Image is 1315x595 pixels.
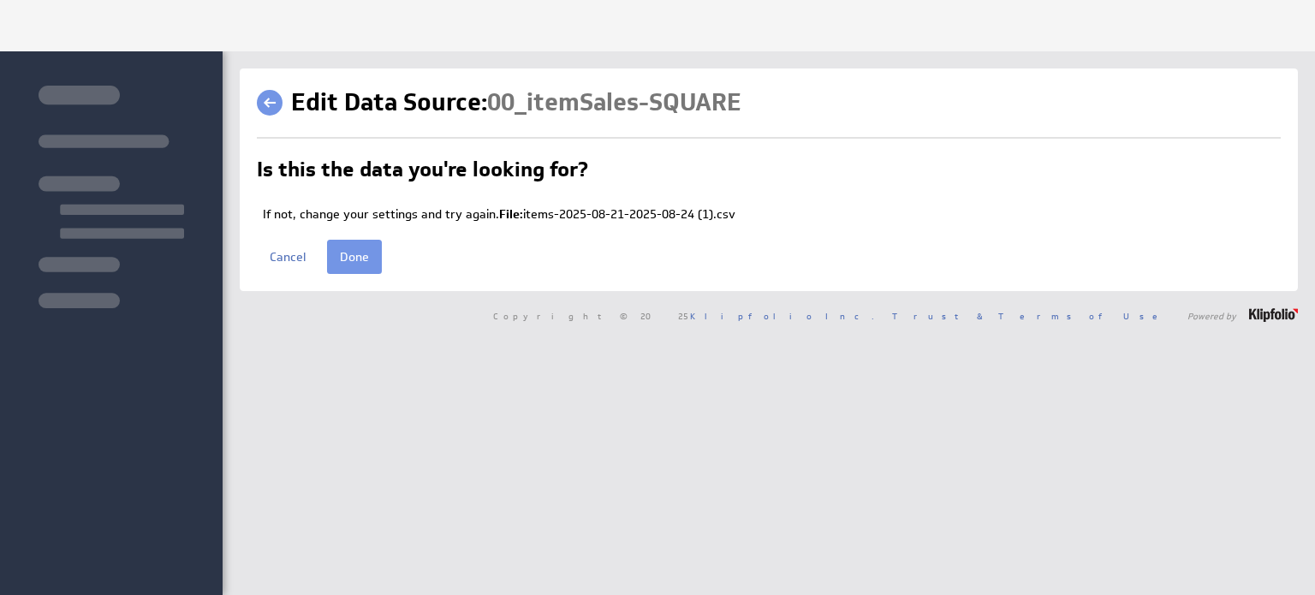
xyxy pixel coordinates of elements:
h2: Is this the data you're looking for? [257,159,588,187]
a: Trust & Terms of Use [892,310,1169,322]
img: skeleton-sidenav.svg [39,86,184,308]
img: logo-footer.png [1249,308,1298,322]
span: Copyright © 2025 [493,312,874,320]
span: 00_itemSales-SQUARE [487,86,741,118]
a: Klipfolio Inc. [690,310,874,322]
a: Cancel [257,240,318,274]
span: File: [499,206,523,222]
input: Done [327,240,382,274]
span: Powered by [1187,312,1236,320]
h1: Edit Data Source: [291,86,741,120]
p: If not, change your settings and try again. items-2025-08-21-2025-08-24 (1).csv [263,206,1281,223]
